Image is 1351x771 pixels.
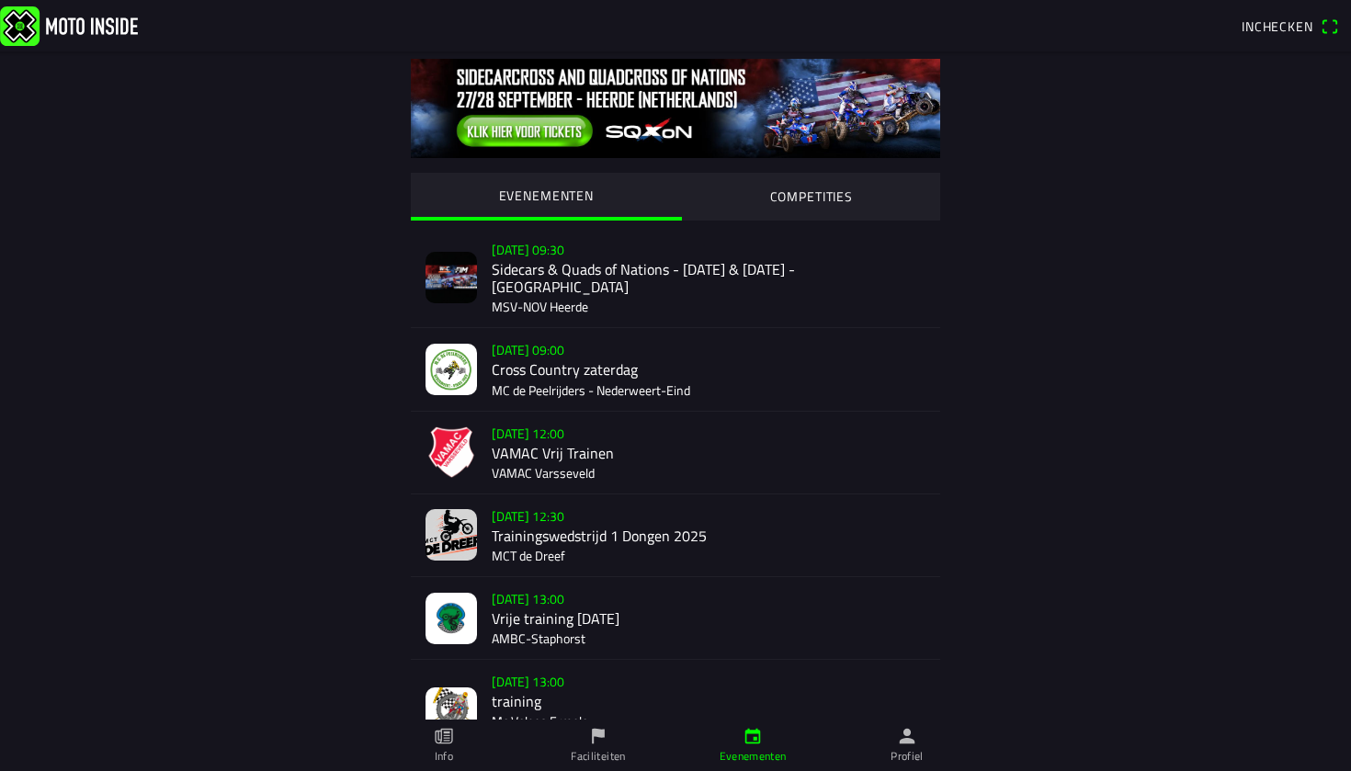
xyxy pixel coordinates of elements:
[426,252,477,303] img: 2jubyqFwUY625b9WQNj3VlvG0cDiWSkTgDyQjPWg.jpg
[411,412,940,494] a: [DATE] 12:00VAMAC Vrij TrainenVAMAC Varsseveld
[571,748,625,765] ion-label: Faciliteiten
[426,687,477,739] img: 4fnlvOMzIiLipvViXb7ZNyGsYDm3rPLpwr2AoIdF.jpg
[1232,10,1347,41] a: Incheckenqr scanner
[426,593,477,644] img: LHdt34qjO8I1ikqy75xviT6zvODe0JOmFLV3W9KQ.jpeg
[411,328,940,411] a: [DATE] 09:00Cross Country zaterdagMC de Peelrijders - Nederweert-Eind
[411,59,940,158] img: 0tIKNvXMbOBQGQ39g5GyH2eKrZ0ImZcyIMR2rZNf.jpg
[743,726,763,746] ion-icon: calendar
[1242,17,1313,36] span: Inchecken
[426,344,477,395] img: aAdPnaJ0eM91CyR0W3EJwaucQemX36SUl3ujApoD.jpeg
[411,577,940,660] a: [DATE] 13:00Vrije training [DATE]AMBC-Staphorst
[897,726,917,746] ion-icon: person
[411,494,940,577] a: [DATE] 12:30Trainingswedstrijd 1 Dongen 2025MCT de Dreef
[411,173,682,221] ion-segment-button: EVENEMENTEN
[891,748,924,765] ion-label: Profiel
[426,426,477,478] img: v8yLAlcV2EDr5BhTd3ao95xgesV199AzVZhagmAy.png
[411,228,940,328] a: [DATE] 09:30Sidecars & Quads of Nations - [DATE] & [DATE] - [GEOGRAPHIC_DATA]MSV-NOV Heerde
[720,748,787,765] ion-label: Evenementen
[588,726,608,746] ion-icon: flag
[411,660,940,766] a: [DATE] 13:00trainingMc Volgas Ermelo
[434,726,454,746] ion-icon: paper
[426,509,477,561] img: 93T3reSmquxdw3vykz1q1cFWxKRYEtHxrElz4fEm.jpg
[682,173,941,221] ion-segment-button: COMPETITIES
[435,748,453,765] ion-label: Info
